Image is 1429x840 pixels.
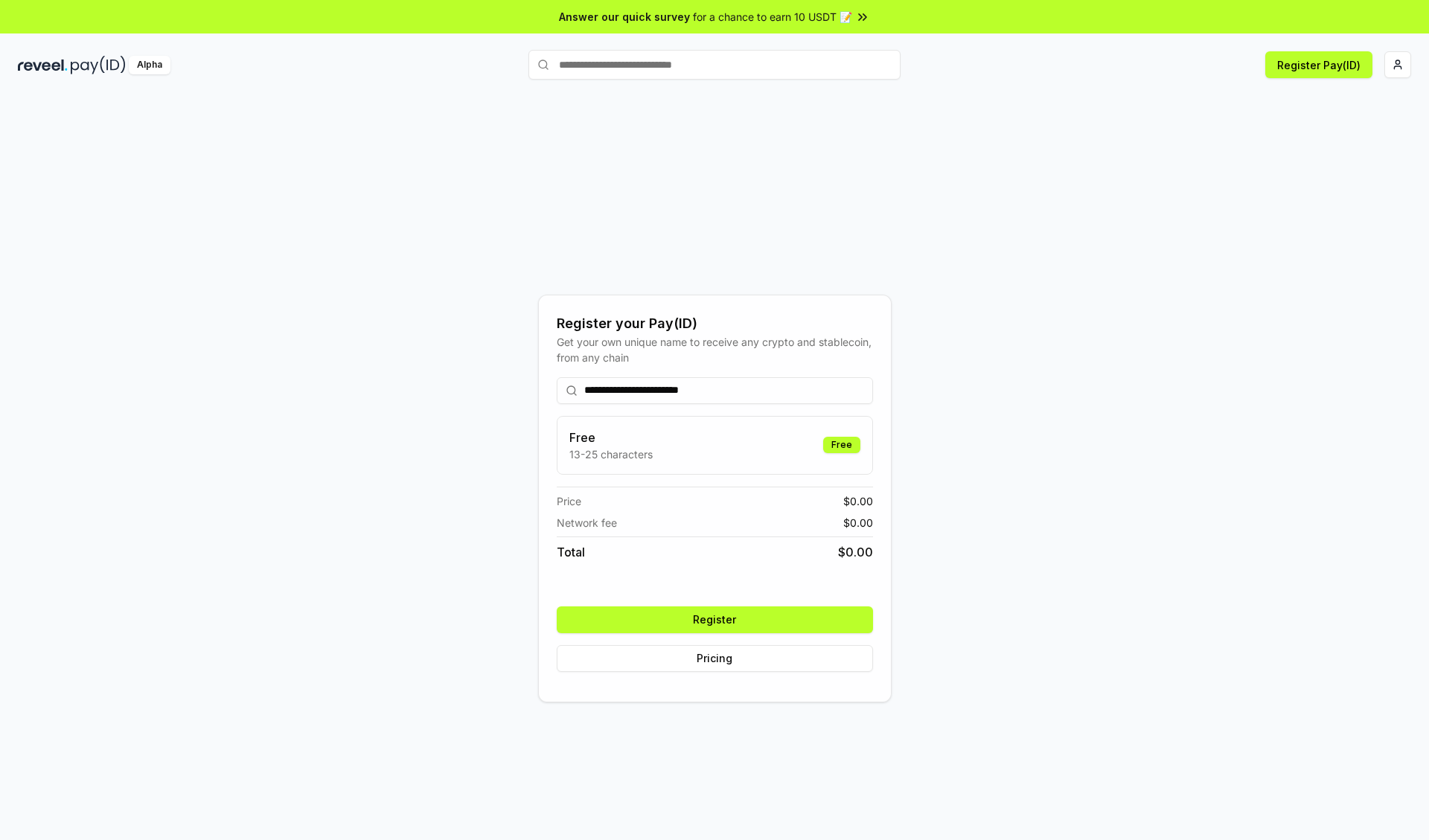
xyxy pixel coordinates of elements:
[557,515,617,530] span: Network fee
[843,515,873,530] span: $ 0.00
[569,429,653,446] h3: Free
[18,56,68,74] img: reveel_dark
[557,334,873,365] div: Get your own unique name to receive any crypto and stablecoin, from any chain
[129,56,170,74] div: Alpha
[557,543,585,561] span: Total
[557,493,581,509] span: Price
[569,446,653,462] p: 13-25 characters
[838,543,873,561] span: $ 0.00
[557,313,873,334] div: Register your Pay(ID)
[1265,51,1372,78] button: Register Pay(ID)
[559,9,690,25] span: Answer our quick survey
[557,645,873,672] button: Pricing
[823,437,860,453] div: Free
[71,56,126,74] img: pay_id
[693,9,852,25] span: for a chance to earn 10 USDT 📝
[843,493,873,509] span: $ 0.00
[557,606,873,633] button: Register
